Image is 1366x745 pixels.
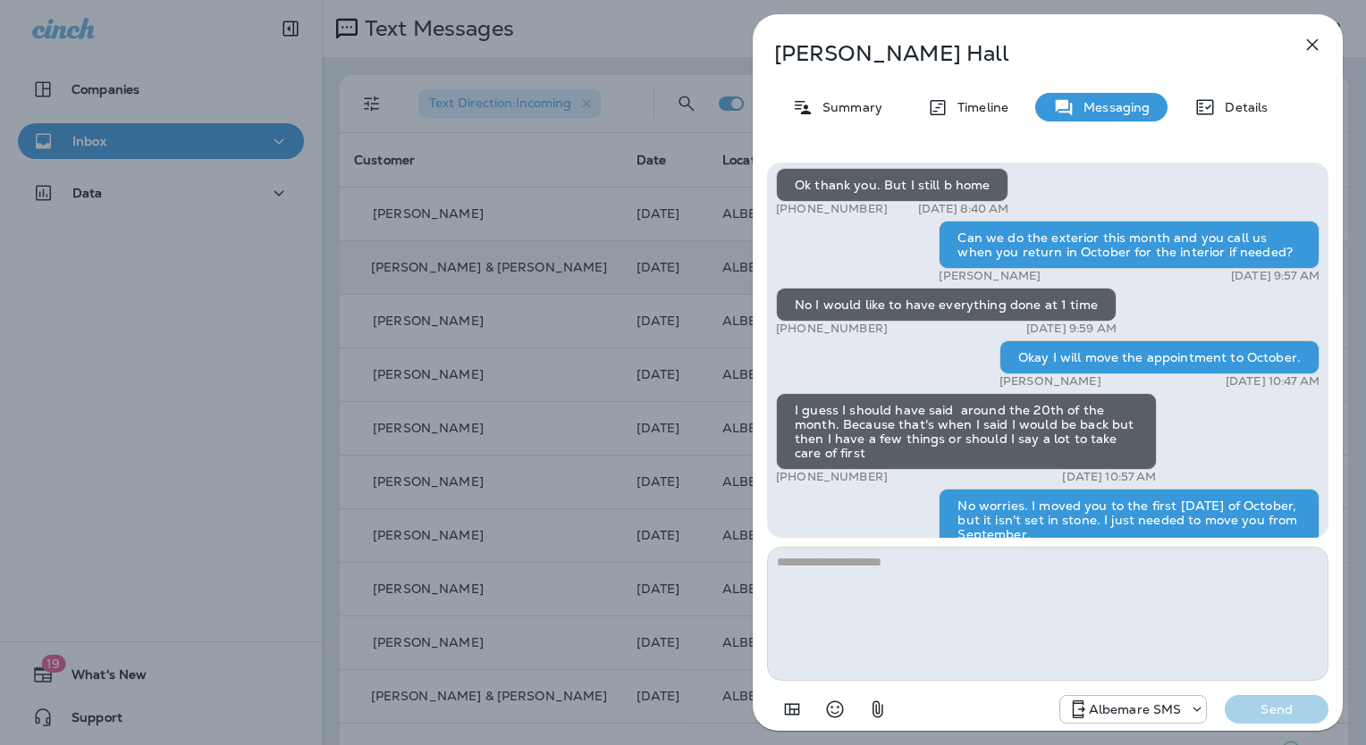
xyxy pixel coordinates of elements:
p: [PERSON_NAME] [999,374,1101,389]
p: [PHONE_NUMBER] [776,202,888,216]
p: [DATE] 10:57 AM [1062,470,1156,484]
p: [DATE] 9:57 AM [1231,269,1320,283]
div: Ok thank you. But I still b home [776,168,1008,202]
p: Albemare SMS [1089,702,1182,716]
p: Messaging [1075,100,1150,114]
p: [DATE] 8:40 AM [918,202,1009,216]
button: Select an emoji [817,691,853,727]
div: Can we do the exterior this month and you call us when you return in October for the interior if ... [939,221,1320,269]
p: Details [1216,100,1268,114]
p: [PHONE_NUMBER] [776,470,888,484]
p: [PERSON_NAME] Hall [774,41,1262,66]
div: I guess I should have said around the 20th of the month. Because that's when I said I would be ba... [776,393,1157,470]
p: Summary [814,100,882,114]
div: Okay I will move the appointment to October. [999,340,1320,374]
p: Timeline [949,100,1008,114]
p: [DATE] 10:47 AM [1226,374,1320,389]
p: [PHONE_NUMBER] [776,322,888,336]
div: No I would like to have everything done at 1 time [776,288,1117,322]
div: No worries. I moved you to the first [DATE] of October, but it isn't set in stone. I just needed ... [939,489,1320,551]
div: +1 (252) 600-3555 [1060,699,1207,720]
p: [DATE] 9:59 AM [1026,322,1117,336]
button: Add in a premade template [774,691,810,727]
p: [PERSON_NAME] [939,269,1041,283]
